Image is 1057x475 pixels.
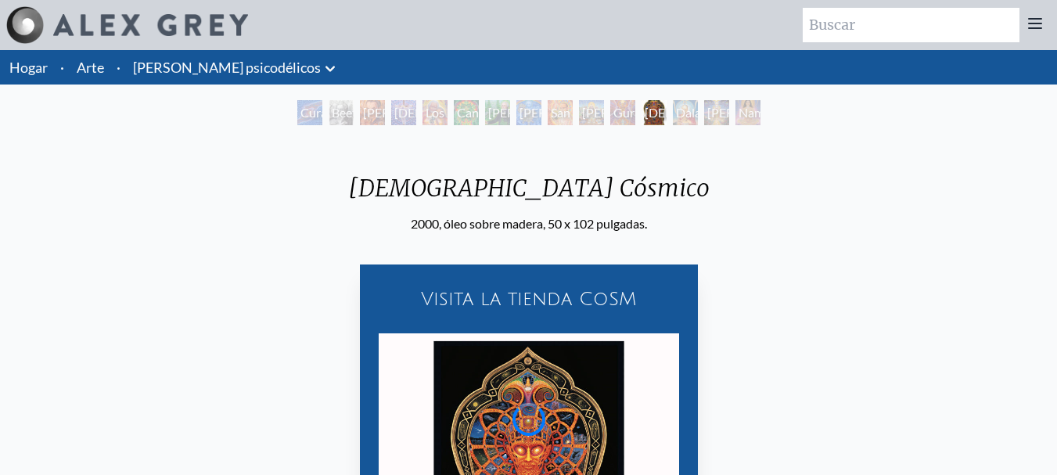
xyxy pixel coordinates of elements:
font: Beethoven [332,105,390,120]
a: Hogar [9,59,48,76]
font: San [PERSON_NAME] y la Revolución de la Revelación del LSD [551,105,649,270]
font: Arte [77,59,104,76]
font: Gurú Vajra [613,105,642,139]
font: 2000, óleo sobre madera, 50 x 102 pulgadas. [411,216,647,231]
font: · [60,59,64,76]
font: [PERSON_NAME] y la nueva Eleusis [520,105,617,176]
font: [PERSON_NAME] psicodélicos [133,59,321,76]
a: Arte [77,56,104,78]
font: [DEMOGRAPHIC_DATA] Cósmico [348,173,710,203]
font: Dalai Lama [676,105,705,139]
font: Cannabacchus [457,105,536,120]
font: · [117,59,120,76]
font: Namasté [739,105,787,120]
font: Los Shulgins y sus ángeles alquímicos [426,105,484,214]
font: Visita la tienda CoSM [421,289,637,309]
font: [PERSON_NAME][US_STATE] - Cultivador de cáñamo [488,105,586,214]
a: [PERSON_NAME] psicodélicos [133,56,321,78]
font: [PERSON_NAME] [707,105,805,120]
font: [DEMOGRAPHIC_DATA] Cósmico [645,105,783,139]
font: [PERSON_NAME] MD, Cartógrafo de la Conciencia [363,105,461,214]
a: Visita la tienda CoSM [369,274,688,324]
font: [DEMOGRAPHIC_DATA][PERSON_NAME] [394,105,533,139]
font: Curación psicodélica [300,105,360,139]
input: Buscar [803,8,1019,42]
font: [PERSON_NAME] [582,105,680,120]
